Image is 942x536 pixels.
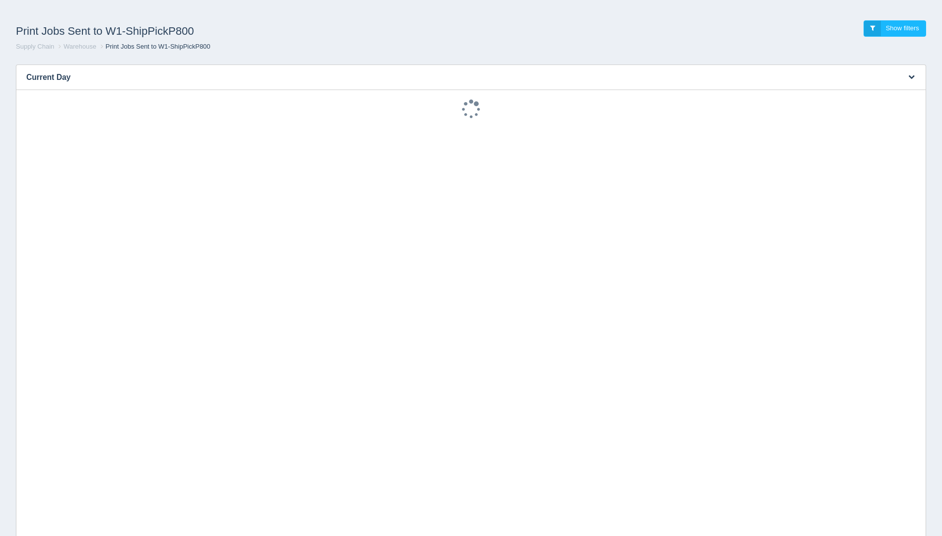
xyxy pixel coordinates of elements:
[864,20,926,37] a: Show filters
[16,65,895,90] h3: Current Day
[16,43,54,50] a: Supply Chain
[886,24,919,32] span: Show filters
[64,43,96,50] a: Warehouse
[98,42,211,52] li: Print Jobs Sent to W1-ShipPickP800
[16,20,471,42] h1: Print Jobs Sent to W1-ShipPickP800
